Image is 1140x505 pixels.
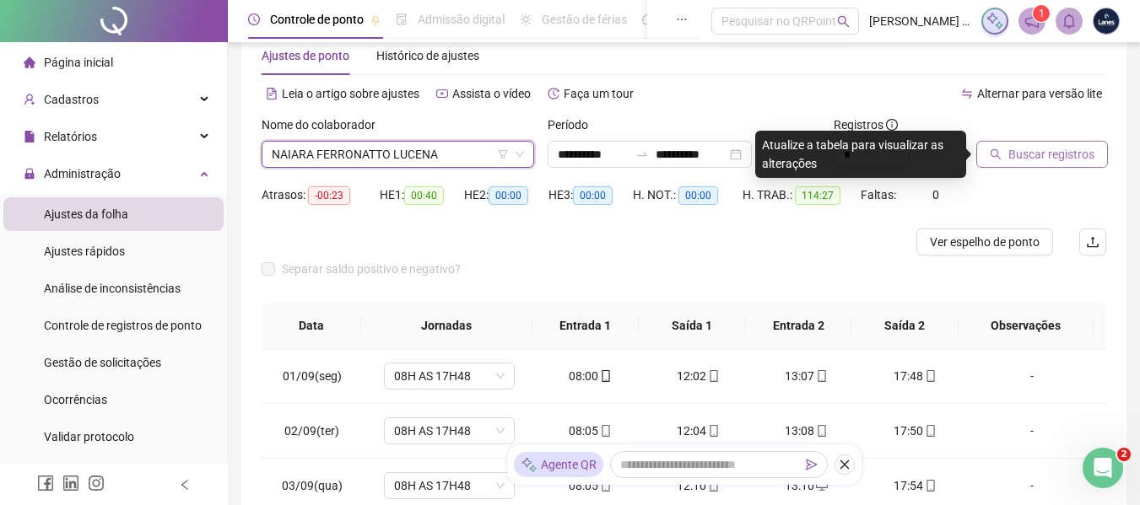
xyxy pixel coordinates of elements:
[874,476,955,495] div: 17:54
[44,244,125,258] span: Ajustes rápidos
[834,116,898,134] span: Registros
[515,149,525,159] span: down
[44,207,128,221] span: Ajustes da folha
[573,186,613,205] span: 00:00
[851,303,958,349] th: Saída 2
[1039,8,1045,19] span: 1
[658,476,739,495] div: 12:10
[869,12,971,30] span: [PERSON_NAME] - GRUPO BAUDRIER
[179,479,191,491] span: left
[394,418,505,443] span: 08H AS 17H48
[376,49,479,62] span: Histórico de ajustes
[498,149,508,159] span: filter
[976,141,1108,168] button: Buscar registros
[548,116,599,134] label: Período
[837,15,850,28] span: search
[986,12,1004,30] img: sparkle-icon.fc2bf0ac1784a2077858766a79e2daf3.svg
[550,422,631,440] div: 08:05
[37,475,54,492] span: facebook
[658,422,739,440] div: 12:04
[598,425,612,437] span: mobile
[275,260,467,278] span: Separar saldo positivo e negativo?
[44,282,181,295] span: Análise de inconsistências
[706,370,720,382] span: mobile
[839,459,851,470] span: close
[532,303,639,349] th: Entrada 1
[598,370,612,382] span: mobile
[282,479,343,492] span: 03/09(qua)
[464,185,548,205] div: HE 2:
[755,131,966,178] div: Atualize a tabela para visualizar as alterações
[550,476,631,495] div: 08:05
[982,367,1082,385] div: -
[678,186,718,205] span: 00:00
[635,148,649,161] span: to
[284,424,339,438] span: 02/09(ter)
[1062,13,1077,29] span: bell
[44,393,107,406] span: Ocorrências
[642,13,654,25] span: dashboard
[44,56,113,69] span: Página inicial
[676,13,688,25] span: ellipsis
[814,480,828,492] span: desktop
[795,186,840,205] span: 114:27
[418,13,505,26] span: Admissão digital
[886,119,898,131] span: info-circle
[24,94,35,105] span: user-add
[923,480,937,492] span: mobile
[380,185,464,205] div: HE 1:
[436,88,448,99] span: youtube
[743,185,861,205] div: H. TRAB.:
[308,186,350,205] span: -00:23
[361,303,532,349] th: Jornadas
[282,87,419,100] span: Leia o artigo sobre ajustes
[932,188,939,201] span: 0
[452,87,531,100] span: Assista o vídeo
[24,56,35,68] span: home
[44,356,161,369] span: Gestão de solicitações
[961,88,973,99] span: swap
[262,116,386,134] label: Nome do colaborador
[923,425,937,437] span: mobile
[44,167,121,180] span: Administração
[396,13,408,25] span: file-done
[514,452,603,477] div: Agente QR
[658,367,739,385] div: 12:02
[521,456,538,474] img: sparkle-icon.fc2bf0ac1784a2077858766a79e2daf3.svg
[266,88,278,99] span: file-text
[745,303,851,349] th: Entrada 2
[1117,448,1131,461] span: 2
[248,13,260,25] span: clock-circle
[44,130,97,143] span: Relatórios
[930,233,1040,251] span: Ver espelho de ponto
[24,168,35,180] span: lock
[806,459,818,470] span: send
[916,228,1053,255] button: Ver espelho de ponto
[404,186,444,205] span: 00:40
[1086,235,1099,249] span: upload
[635,148,649,161] span: swap-right
[270,13,364,26] span: Controle de ponto
[262,185,380,205] div: Atrasos:
[923,370,937,382] span: mobile
[88,475,105,492] span: instagram
[706,425,720,437] span: mobile
[959,303,1094,349] th: Observações
[706,480,720,492] span: mobile
[766,422,847,440] div: 13:08
[814,370,828,382] span: mobile
[550,367,631,385] div: 08:00
[44,319,202,332] span: Controle de registros de ponto
[874,422,955,440] div: 17:50
[44,93,99,106] span: Cadastros
[564,87,634,100] span: Faça um tour
[44,430,134,443] span: Validar protocolo
[598,480,612,492] span: mobile
[370,15,381,25] span: pushpin
[766,367,847,385] div: 13:07
[1083,448,1123,488] iframe: Intercom live chat
[24,131,35,142] span: file
[874,367,955,385] div: 17:48
[548,185,633,205] div: HE 3:
[272,142,524,167] span: NAIARA FERRONATTO LUCENA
